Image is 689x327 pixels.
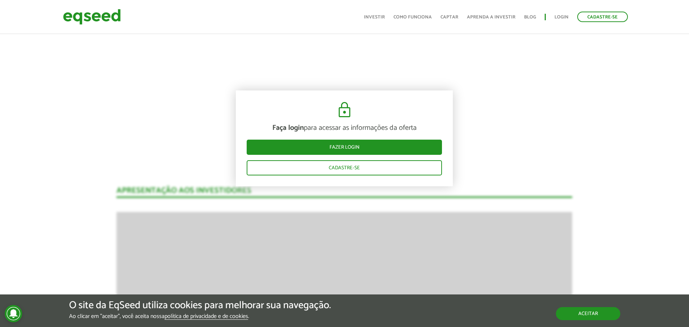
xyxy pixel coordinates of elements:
a: Login [554,15,569,20]
h5: O site da EqSeed utiliza cookies para melhorar sua navegação. [69,300,331,311]
button: Aceitar [556,307,620,320]
p: Ao clicar em "aceitar", você aceita nossa . [69,313,331,320]
a: Cadastre-se [247,160,442,175]
a: política de privacidade e de cookies [165,314,248,320]
img: EqSeed [63,7,121,26]
a: Captar [441,15,458,20]
a: Fazer login [247,140,442,155]
a: Aprenda a investir [467,15,515,20]
p: para acessar as informações da oferta [247,124,442,132]
a: Blog [524,15,536,20]
a: Investir [364,15,385,20]
a: Como funciona [394,15,432,20]
img: cadeado.svg [336,101,353,119]
a: Cadastre-se [577,12,628,22]
strong: Faça login [272,122,304,134]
